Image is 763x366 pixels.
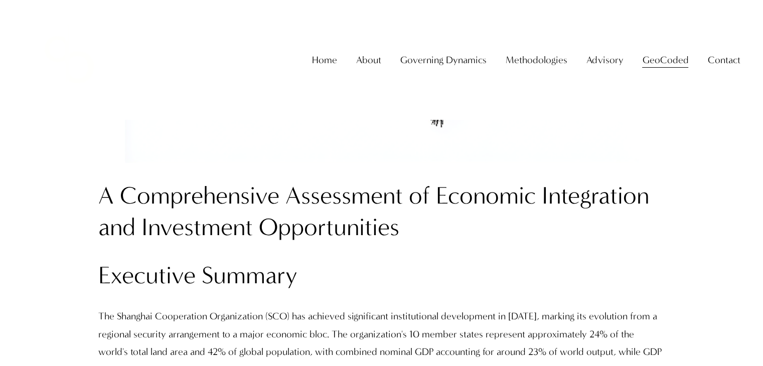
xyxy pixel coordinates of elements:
img: Christopher Sanchez &amp; Co. [23,14,115,106]
a: folder dropdown [356,50,381,70]
a: folder dropdown [707,50,740,70]
a: folder dropdown [506,50,567,70]
span: About [356,51,381,69]
span: Contact [707,51,740,69]
a: folder dropdown [400,50,487,70]
span: Advisory [586,51,623,69]
span: GeoCoded [642,51,688,69]
a: folder dropdown [642,50,688,70]
h2: Executive Summary [98,260,665,291]
span: Methodologies [506,51,567,69]
a: Home [312,50,337,70]
a: folder dropdown [586,50,623,70]
h2: A Comprehensive Assessment of Economic Integration and Investment Opportunities [98,180,665,244]
span: Governing Dynamics [400,51,487,69]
